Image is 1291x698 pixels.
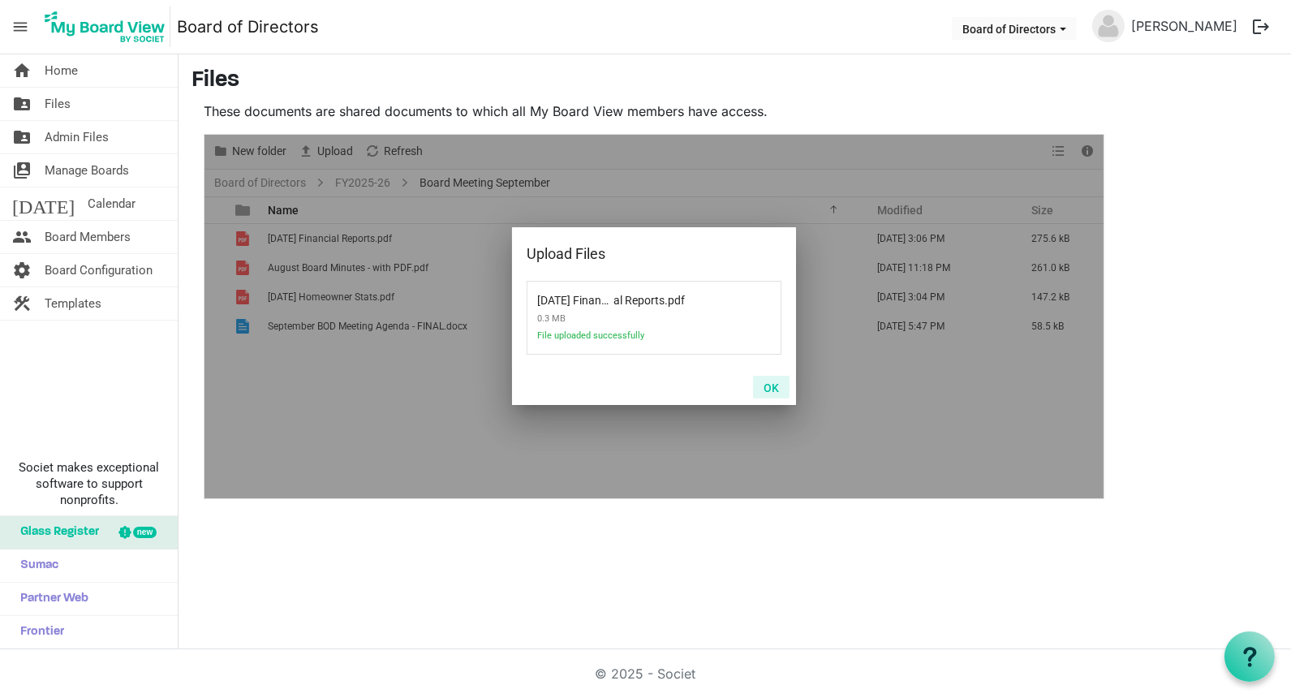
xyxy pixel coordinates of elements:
button: OK [753,376,790,399]
img: no-profile-picture.svg [1092,10,1125,42]
a: My Board View Logo [40,6,177,47]
span: Societ makes exceptional software to support nonprofits. [7,459,170,508]
span: Admin Files [45,121,109,153]
span: Sumac [12,549,58,582]
span: settings [12,254,32,287]
a: [PERSON_NAME] [1125,10,1244,42]
span: people [12,221,32,253]
div: new [133,527,157,538]
span: Home [45,54,78,87]
span: folder_shared [12,88,32,120]
span: Glass Register [12,516,99,549]
img: My Board View Logo [40,6,170,47]
span: Frontier [12,616,64,648]
span: Files [45,88,71,120]
h3: Files [191,67,1278,95]
span: construction [12,287,32,320]
span: Calendar [88,187,136,220]
span: folder_shared [12,121,32,153]
span: File uploaded successfully [537,330,708,351]
span: Manage Boards [45,154,129,187]
a: Board of Directors [177,11,319,43]
span: menu [5,11,36,42]
span: 2025.08.31 Financial Reports.pdf [537,284,665,307]
a: © 2025 - Societ [596,666,696,682]
div: Upload Files [527,242,730,266]
p: These documents are shared documents to which all My Board View members have access. [204,101,1104,121]
span: 0.3 MB [537,307,708,330]
span: [DATE] [12,187,75,220]
span: home [12,54,32,87]
span: Partner Web [12,583,88,615]
button: Board of Directors dropdownbutton [952,17,1077,40]
span: Board Members [45,221,131,253]
span: Templates [45,287,101,320]
button: logout [1244,10,1278,44]
span: Board Configuration [45,254,153,287]
span: switch_account [12,154,32,187]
